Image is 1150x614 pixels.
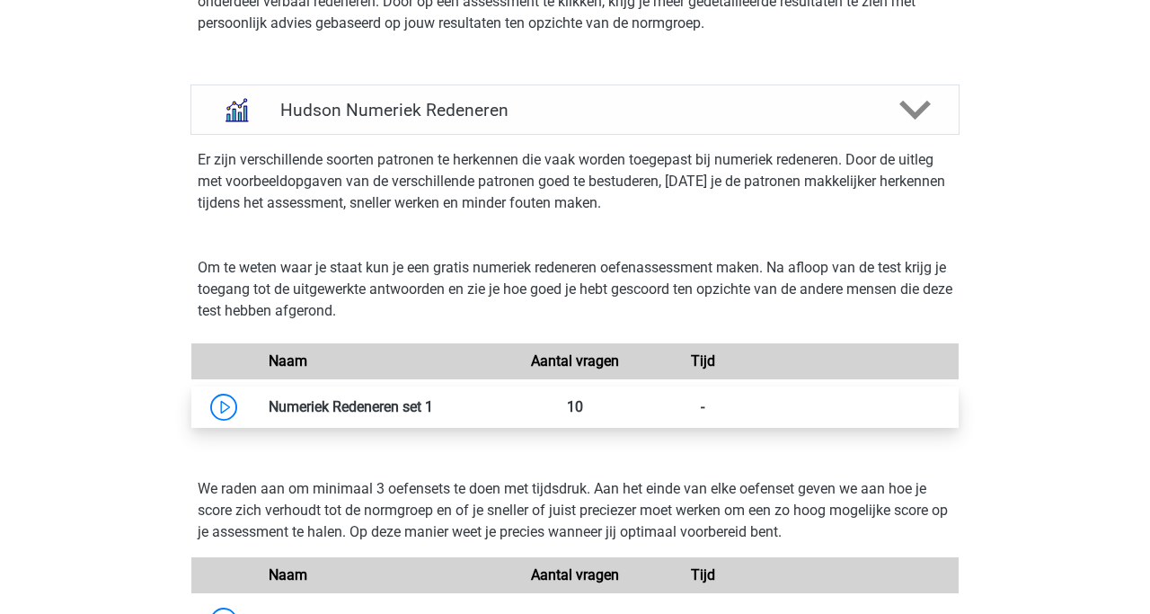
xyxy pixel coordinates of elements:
[198,257,952,322] p: Om te weten waar je staat kun je een gratis numeriek redeneren oefenassessment maken. Na afloop v...
[183,85,967,135] a: numeriek redeneren Hudson Numeriek Redeneren
[639,351,766,372] div: Tijd
[255,351,511,372] div: Naam
[198,478,952,543] p: We raden aan om minimaal 3 oefensets te doen met tijdsdruk. Aan het einde van elke oefenset geven...
[213,86,260,133] img: numeriek redeneren
[255,396,511,418] div: Numeriek Redeneren set 1
[255,565,511,586] div: Naam
[280,100,869,120] h4: Hudson Numeriek Redeneren
[198,149,952,214] p: Er zijn verschillende soorten patronen te herkennen die vaak worden toegepast bij numeriek redene...
[511,351,639,372] div: Aantal vragen
[639,565,766,586] div: Tijd
[511,565,639,586] div: Aantal vragen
